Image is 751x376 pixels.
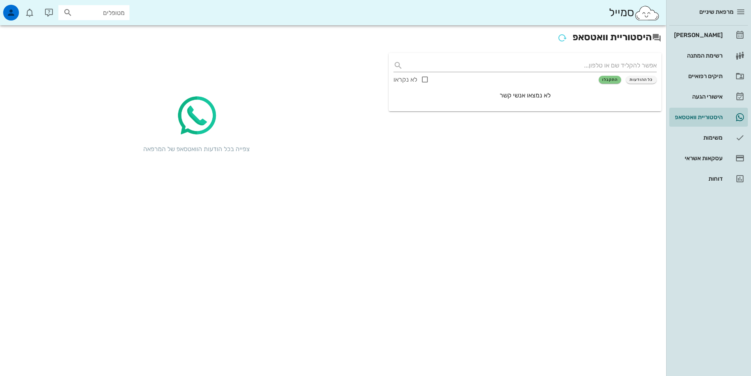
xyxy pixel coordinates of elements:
span: מרפאת שיניים [699,8,734,15]
div: לא נמצאו אנשי קשר [393,91,657,100]
img: SmileCloud logo [634,5,660,21]
input: אפשר להקליד שם או טלפון... [406,59,657,72]
div: דוחות [672,176,723,182]
button: כל ההודעות [626,76,657,84]
div: רשימת המתנה [672,52,723,59]
div: היסטוריית וואטסאפ [672,114,723,120]
div: לא נקראו [393,76,417,84]
a: תיקים רפואיים [669,67,748,86]
button: התקבלו [599,76,621,84]
a: אישורי הגעה [669,87,748,106]
div: משימות [672,135,723,141]
a: משימות [669,128,748,147]
div: תיקים רפואיים [672,73,723,79]
h2: היסטוריית וואטסאפ [5,30,661,45]
div: צפייה בכל הודעות הוואטסאפ של המרפאה [137,144,256,154]
a: עסקאות אשראי [669,149,748,168]
a: היסטוריית וואטסאפ [669,108,748,127]
div: סמייל [609,4,660,21]
div: אישורי הגעה [672,94,723,100]
a: דוחות [669,169,748,188]
a: רשימת המתנה [669,46,748,65]
img: whatsapp-icon.2ee8d5f3.png [173,92,220,140]
div: [PERSON_NAME] [672,32,723,38]
span: תג [23,6,28,11]
span: התקבלו [602,77,618,82]
span: כל ההודעות [629,77,653,82]
a: [PERSON_NAME] [669,26,748,45]
div: עסקאות אשראי [672,155,723,161]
